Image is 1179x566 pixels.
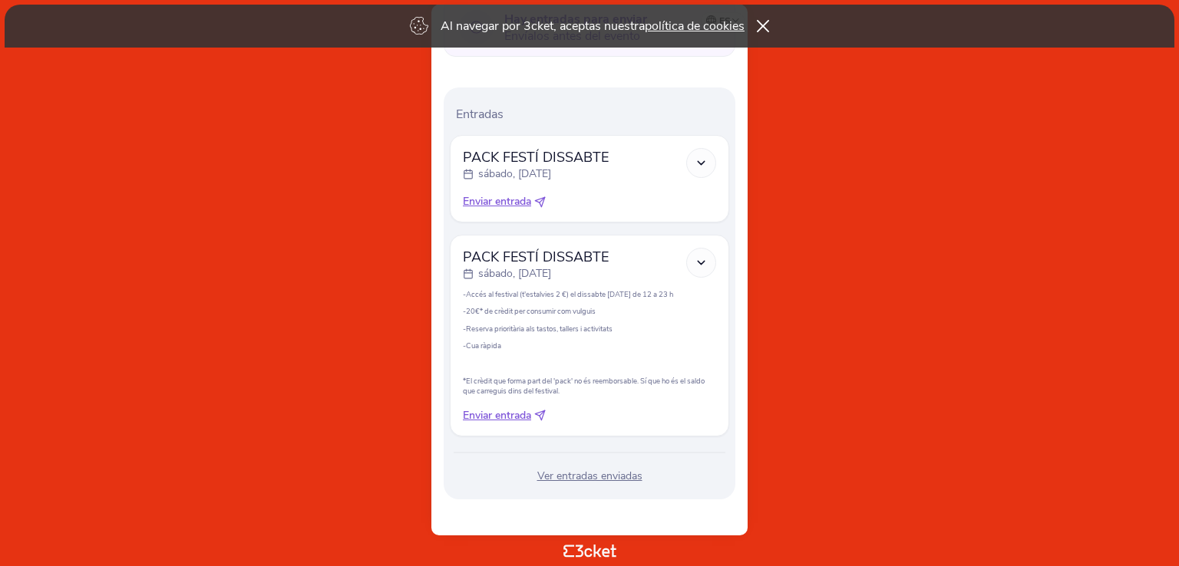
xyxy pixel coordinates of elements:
p: sábado, [DATE] [478,166,551,182]
span: Enviar entrada [463,408,531,423]
p: -Reserva prioritària als tastos, tallers i activitats [463,324,716,334]
p: -20€* de crèdit per consumir com vulguis [463,306,716,316]
p: Entradas [456,106,729,123]
p: *El crèdit que forma part del 'pack' no és reemborsable. Sí que ho és el saldo que carreguis dins... [463,376,716,396]
span: PACK FESTÍ DISSABTE [463,148,609,166]
p: -Cua ràpida [463,341,716,350]
span: PACK FESTÍ DISSABTE [463,248,609,266]
span: Enviar entrada [463,194,531,209]
div: Ver entradas enviadas [450,469,729,484]
p: sábado, [DATE] [478,266,551,281]
a: política de cookies [645,18,745,35]
p: -Accés al festival (t'estalvies 2 €) el dissabte [DATE] de 12 a 23 h [463,289,716,299]
p: Al navegar por 3cket, aceptas nuestra [441,18,745,35]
